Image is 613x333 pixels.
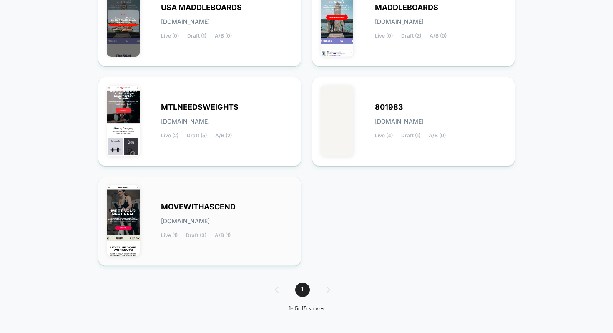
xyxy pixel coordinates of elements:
[375,5,438,10] span: MADDLEBOARDS
[187,33,206,39] span: Draft (1)
[375,19,424,25] span: [DOMAIN_NAME]
[161,19,210,25] span: [DOMAIN_NAME]
[161,218,210,224] span: [DOMAIN_NAME]
[321,86,354,156] img: 801983
[401,33,421,39] span: Draft (2)
[266,305,347,313] div: 1 - 5 of 5 stores
[161,33,179,39] span: Live (0)
[375,104,403,110] span: 801983
[107,185,140,256] img: MOVEWITHASCEND
[215,133,232,139] span: A/B (2)
[401,133,420,139] span: Draft (1)
[375,33,393,39] span: Live (0)
[186,232,206,238] span: Draft (3)
[187,133,207,139] span: Draft (5)
[375,133,393,139] span: Live (4)
[161,5,242,10] span: USA MADDLEBOARDS
[161,104,239,110] span: MTLNEEDSWEIGHTS
[161,133,178,139] span: Live (2)
[375,119,424,124] span: [DOMAIN_NAME]
[161,232,178,238] span: Live (1)
[429,133,446,139] span: A/B (0)
[215,232,231,238] span: A/B (1)
[161,119,210,124] span: [DOMAIN_NAME]
[161,204,236,210] span: MOVEWITHASCEND
[215,33,232,39] span: A/B (0)
[295,283,310,297] span: 1
[107,86,140,156] img: MTLNEEDSWEIGHTS
[430,33,447,39] span: A/B (0)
